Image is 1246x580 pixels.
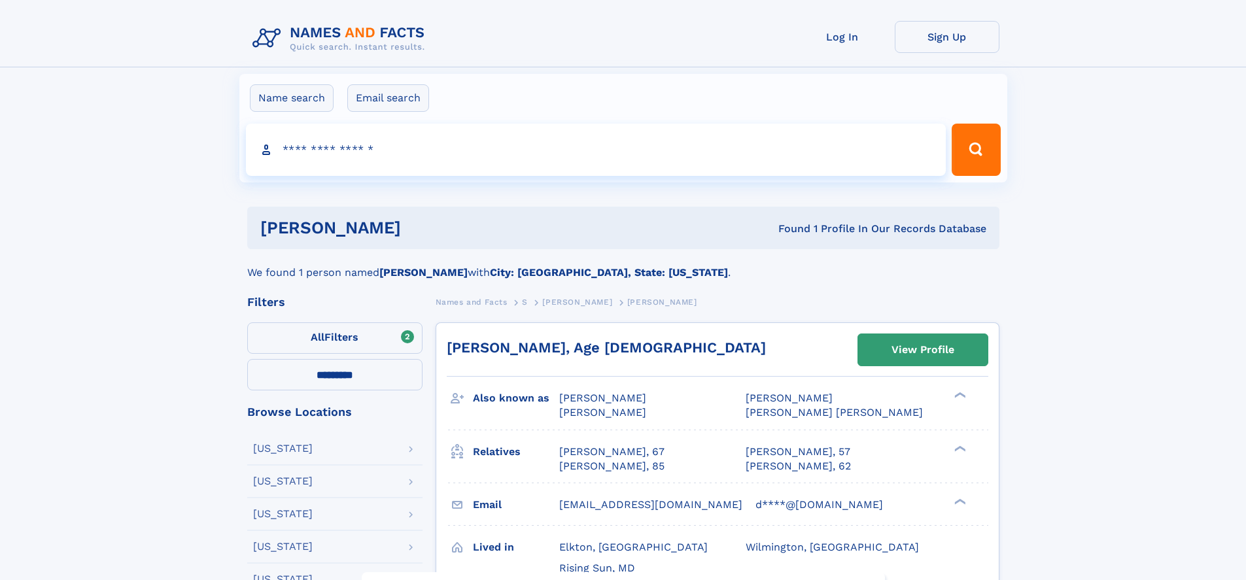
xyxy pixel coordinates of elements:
[790,21,895,53] a: Log In
[542,298,612,307] span: [PERSON_NAME]
[250,84,334,112] label: Name search
[473,441,559,463] h3: Relatives
[559,392,646,404] span: [PERSON_NAME]
[253,443,313,454] div: [US_STATE]
[559,562,635,574] span: Rising Sun, MD
[447,339,766,356] a: [PERSON_NAME], Age [DEMOGRAPHIC_DATA]
[253,541,313,552] div: [US_STATE]
[247,406,423,418] div: Browse Locations
[473,536,559,558] h3: Lived in
[311,331,324,343] span: All
[951,497,967,505] div: ❯
[379,266,468,279] b: [PERSON_NAME]
[473,387,559,409] h3: Also known as
[589,222,986,236] div: Found 1 Profile In Our Records Database
[253,509,313,519] div: [US_STATE]
[746,392,833,404] span: [PERSON_NAME]
[246,124,946,176] input: search input
[247,249,999,281] div: We found 1 person named with .
[746,445,850,459] a: [PERSON_NAME], 57
[473,494,559,516] h3: Email
[952,124,1000,176] button: Search Button
[559,445,665,459] a: [PERSON_NAME], 67
[951,444,967,452] div: ❯
[247,21,436,56] img: Logo Names and Facts
[559,498,742,511] span: [EMAIL_ADDRESS][DOMAIN_NAME]
[627,298,697,307] span: [PERSON_NAME]
[559,541,708,553] span: Elkton, [GEOGRAPHIC_DATA]
[895,21,999,53] a: Sign Up
[247,296,423,308] div: Filters
[347,84,429,112] label: Email search
[891,335,954,365] div: View Profile
[746,406,923,418] span: [PERSON_NAME] [PERSON_NAME]
[253,476,313,486] div: [US_STATE]
[247,322,423,354] label: Filters
[746,459,851,473] a: [PERSON_NAME], 62
[490,266,728,279] b: City: [GEOGRAPHIC_DATA], State: [US_STATE]
[260,220,590,236] h1: [PERSON_NAME]
[522,294,528,310] a: S
[951,391,967,400] div: ❯
[858,334,988,366] a: View Profile
[559,406,646,418] span: [PERSON_NAME]
[436,294,508,310] a: Names and Facts
[522,298,528,307] span: S
[542,294,612,310] a: [PERSON_NAME]
[559,459,665,473] a: [PERSON_NAME], 85
[746,541,919,553] span: Wilmington, [GEOGRAPHIC_DATA]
